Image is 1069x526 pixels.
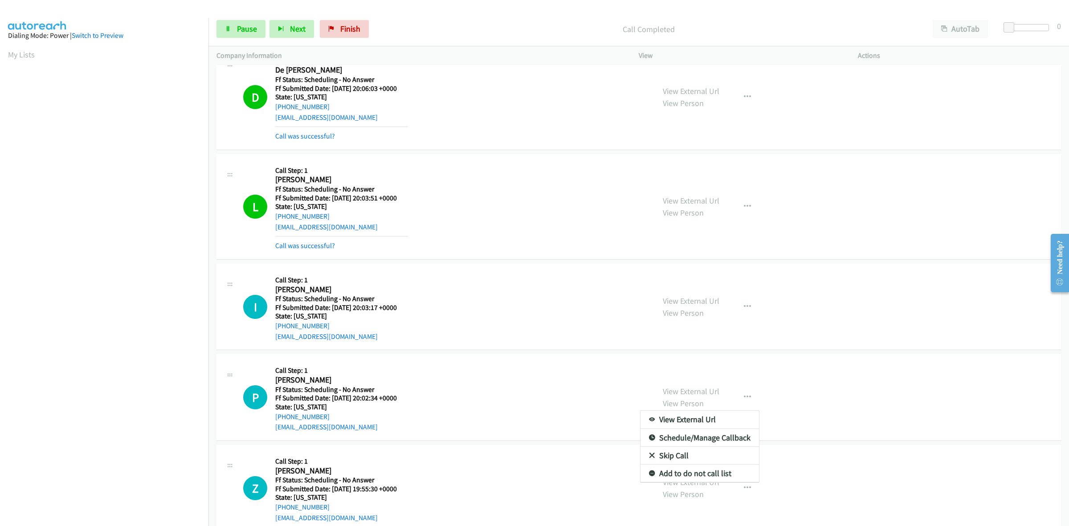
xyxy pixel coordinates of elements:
a: Add to do not call list [641,465,759,482]
a: Skip Call [641,447,759,465]
a: View External Url [641,411,759,428]
a: Schedule/Manage Callback [641,429,759,447]
iframe: Dialpad [8,69,208,492]
a: My Lists [8,49,35,60]
div: Dialing Mode: Power | [8,30,200,41]
a: Switch to Preview [72,31,123,40]
iframe: Resource Center [1043,228,1069,298]
div: The call is yet to be attempted [243,476,267,500]
h1: Z [243,476,267,500]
